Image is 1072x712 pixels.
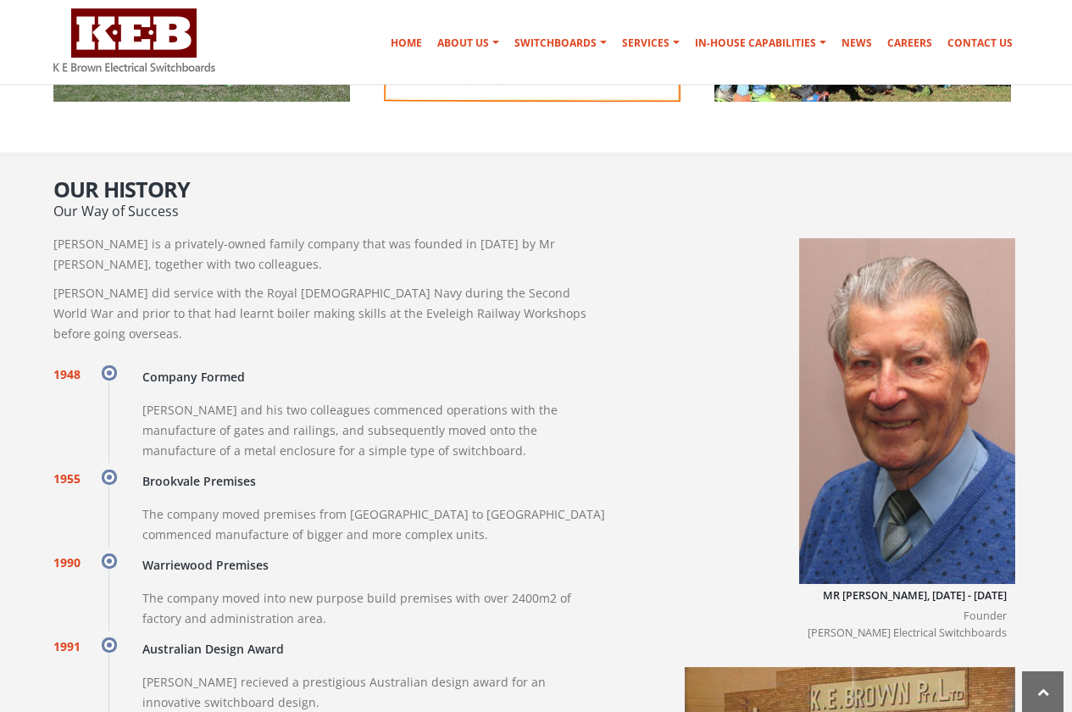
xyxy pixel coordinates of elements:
img: K E Brown Electrical Switchboards [53,8,215,72]
h4: Brookvale Premises [142,470,607,492]
a: Contact Us [941,26,1019,60]
a: About Us [430,26,506,60]
p: [PERSON_NAME] is a privately-owned family company that was founded in [DATE] by Mr [PERSON_NAME],... [53,234,607,275]
h2: Our History [53,178,1019,201]
a: Home [384,26,429,60]
p: Our Way of Success [53,201,1019,221]
h4: Warriewood Premises [142,553,607,576]
a: Services [615,26,686,60]
span: Founder [PERSON_NAME] Electrical Switchboards [799,584,1015,642]
span: 1991 [53,637,81,656]
a: Switchboards [508,26,614,60]
a: Careers [880,26,939,60]
span: 1990 [53,553,81,572]
a: News [835,26,879,60]
p: [PERSON_NAME] did service with the Royal [DEMOGRAPHIC_DATA] Navy during the Second World War and ... [53,283,607,344]
h4: Company Formed [142,365,607,388]
p: The company moved into new purpose build premises with over 2400m2 of factory and administration ... [142,588,607,629]
h4: Australian Design Award [142,637,607,660]
p: The company moved premises from [GEOGRAPHIC_DATA] to [GEOGRAPHIC_DATA] commenced manufacture of b... [142,504,607,545]
h5: Mr [PERSON_NAME], [DATE] - [DATE] [808,588,1007,604]
span: 1955 [53,470,81,488]
a: In-house Capabilities [688,26,833,60]
p: [PERSON_NAME] and his two colleagues commenced operations with the manufacture of gates and raili... [142,400,607,461]
span: 1948 [53,365,81,384]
